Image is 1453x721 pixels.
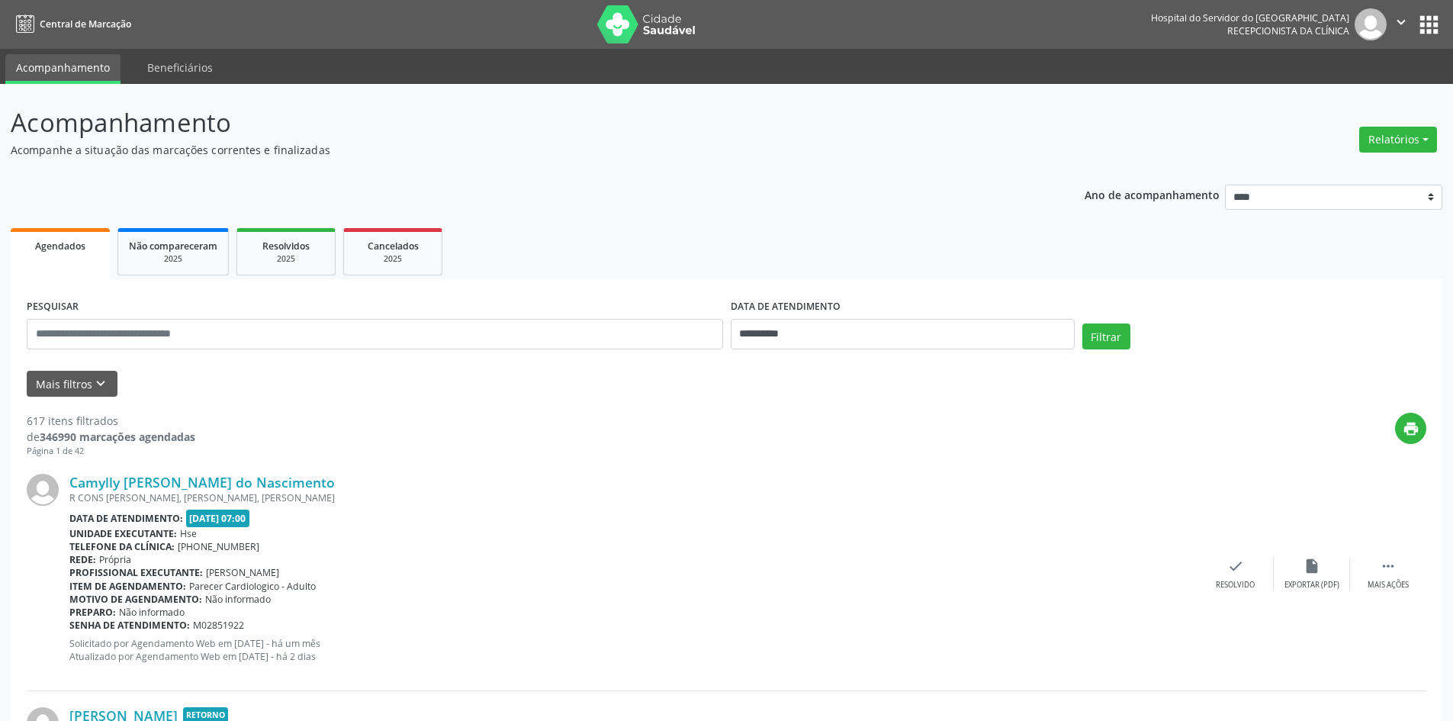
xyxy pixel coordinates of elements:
span: Própria [99,553,131,566]
i: keyboard_arrow_down [92,375,109,392]
div: 2025 [248,253,324,265]
span: [PHONE_NUMBER] [178,540,259,553]
div: Exportar (PDF) [1284,580,1339,591]
i:  [1393,14,1410,31]
button: print [1395,413,1426,444]
div: Hospital do Servidor do [GEOGRAPHIC_DATA] [1151,11,1349,24]
b: Profissional executante: [69,566,203,579]
img: img [1355,8,1387,40]
b: Motivo de agendamento: [69,593,202,606]
p: Acompanhamento [11,104,1013,142]
b: Senha de atendimento: [69,619,190,632]
i: insert_drive_file [1304,558,1320,575]
b: Item de agendamento: [69,580,186,593]
div: de [27,429,195,445]
button: apps [1416,11,1442,38]
a: Acompanhamento [5,54,121,84]
span: Não compareceram [129,240,217,253]
strong: 346990 marcações agendadas [40,430,195,444]
i: check [1227,558,1244,575]
div: 2025 [129,253,217,265]
b: Rede: [69,553,96,566]
div: 2025 [355,253,431,265]
p: Ano de acompanhamento [1085,185,1220,204]
span: Agendados [35,240,85,253]
label: DATA DE ATENDIMENTO [731,295,841,319]
div: 617 itens filtrados [27,413,195,429]
span: Recepcionista da clínica [1227,24,1349,37]
span: [DATE] 07:00 [186,510,250,527]
b: Unidade executante: [69,527,177,540]
button: Relatórios [1359,127,1437,153]
a: Camylly [PERSON_NAME] do Nascimento [69,474,335,491]
i: print [1403,420,1419,437]
p: Solicitado por Agendamento Web em [DATE] - há um mês Atualizado por Agendamento Web em [DATE] - h... [69,637,1197,663]
span: Não informado [205,593,271,606]
span: Hse [180,527,197,540]
span: Central de Marcação [40,18,131,31]
button:  [1387,8,1416,40]
span: Resolvidos [262,240,310,253]
div: Resolvido [1216,580,1255,591]
i:  [1380,558,1397,575]
span: M02851922 [193,619,244,632]
button: Filtrar [1082,323,1130,349]
span: Cancelados [368,240,419,253]
span: [PERSON_NAME] [206,566,279,579]
a: Beneficiários [137,54,223,81]
label: PESQUISAR [27,295,79,319]
div: Página 1 de 42 [27,445,195,458]
p: Acompanhe a situação das marcações correntes e finalizadas [11,142,1013,158]
span: Parecer Cardiologico - Adulto [189,580,316,593]
div: Mais ações [1368,580,1409,591]
a: Central de Marcação [11,11,131,37]
img: img [27,474,59,506]
span: Não informado [119,606,185,619]
button: Mais filtroskeyboard_arrow_down [27,371,117,398]
b: Preparo: [69,606,116,619]
b: Telefone da clínica: [69,540,175,553]
div: R CONS [PERSON_NAME], [PERSON_NAME], [PERSON_NAME] [69,491,1197,504]
b: Data de atendimento: [69,512,183,525]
